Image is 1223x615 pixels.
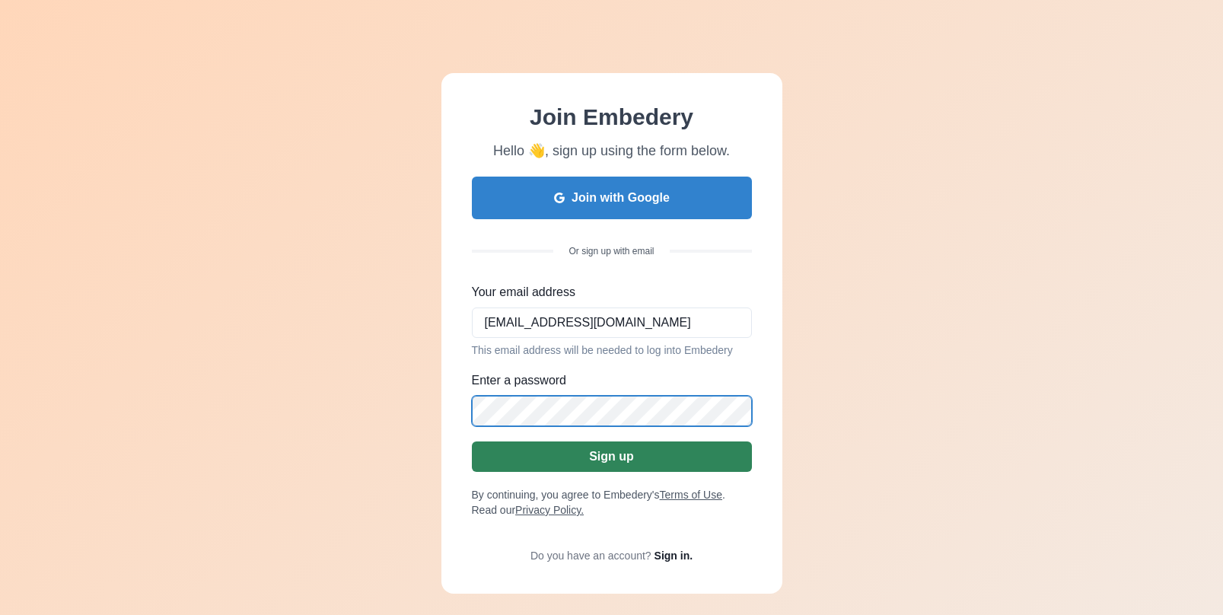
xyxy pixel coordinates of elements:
[472,441,752,472] button: Sign up
[553,245,669,257] span: Or sign up with email
[472,371,743,390] label: Enter a password
[530,550,651,562] span: Do you have an account?
[472,283,743,301] label: Your email address
[472,344,752,356] div: This email address will be needed to log into Embedery
[493,104,730,131] h1: Join Embedery
[493,140,730,161] p: Hello 👋, sign up using the form below.
[660,489,722,501] a: Terms of Use
[654,550,693,562] a: Sign in.
[472,177,752,219] button: Join with Google
[472,487,752,518] p: By continuing, you agree to Embedery's . Read our
[515,504,584,516] a: Privacy Policy.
